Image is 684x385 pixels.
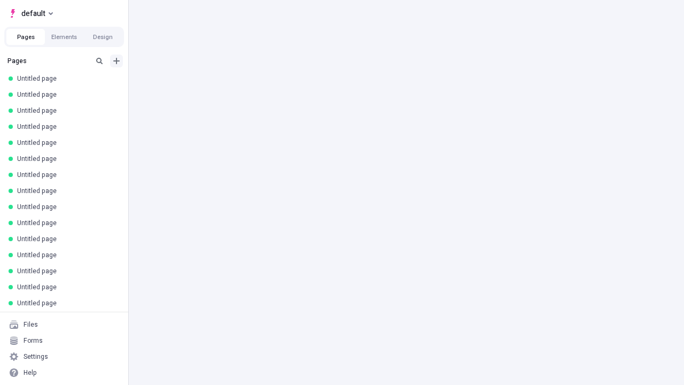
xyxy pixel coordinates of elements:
[17,74,115,83] div: Untitled page
[17,138,115,147] div: Untitled page
[21,7,45,20] span: default
[83,29,122,45] button: Design
[24,320,38,329] div: Files
[17,171,115,179] div: Untitled page
[17,122,115,131] div: Untitled page
[17,283,115,291] div: Untitled page
[7,57,89,65] div: Pages
[17,106,115,115] div: Untitled page
[17,203,115,211] div: Untitled page
[17,90,115,99] div: Untitled page
[24,368,37,377] div: Help
[24,352,48,361] div: Settings
[17,251,115,259] div: Untitled page
[17,235,115,243] div: Untitled page
[17,219,115,227] div: Untitled page
[17,299,115,307] div: Untitled page
[6,29,45,45] button: Pages
[24,336,43,345] div: Forms
[17,155,115,163] div: Untitled page
[4,5,57,21] button: Select site
[45,29,83,45] button: Elements
[110,55,123,67] button: Add new
[17,267,115,275] div: Untitled page
[17,187,115,195] div: Untitled page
